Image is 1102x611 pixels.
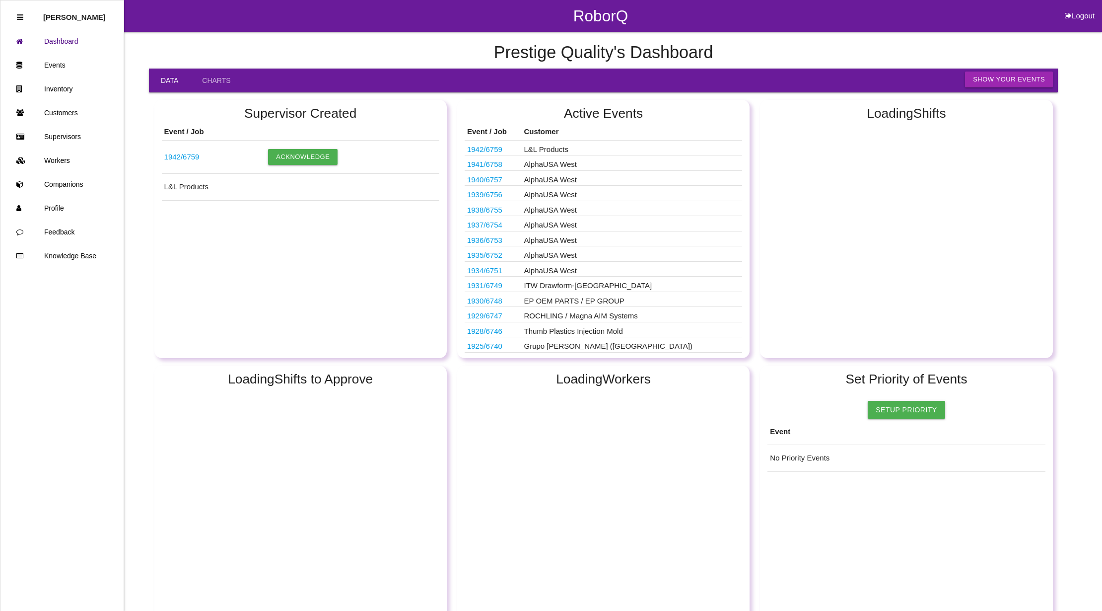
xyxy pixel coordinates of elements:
[465,261,522,277] td: S2026-01
[521,170,742,186] td: AlphaUSA West
[521,261,742,277] td: AlphaUSA West
[521,155,742,171] td: AlphaUSA West
[467,206,502,214] a: 1938/6755
[268,149,338,165] button: Acknowledge
[162,124,266,140] th: Event / Job
[767,106,1045,121] h2: Loading Shifts
[467,251,502,259] a: 1935/6752
[465,231,522,246] td: S2070-02
[0,125,124,149] a: Supervisors
[467,342,502,350] a: 1925/6740
[467,236,502,244] a: 1936/6753
[467,190,502,199] a: 1939/6756
[465,372,742,386] h2: Loading Workers
[521,307,742,322] td: ROCHLING / Magna AIM Systems
[465,201,522,216] td: BA1194-02
[0,196,124,220] a: Profile
[162,140,266,173] td: 68232622AC-B
[465,106,742,121] h2: Active Events
[521,277,742,292] td: ITW Drawform-[GEOGRAPHIC_DATA]
[465,216,522,231] td: K9250H
[521,216,742,231] td: AlphaUSA West
[0,101,124,125] a: Customers
[521,140,742,155] td: L&L Products
[465,186,522,201] td: S2050-00
[465,170,522,186] td: K13360
[149,43,1058,62] h4: Prestige Quality 's Dashboard
[467,357,502,366] a: 1923/6743
[467,311,502,320] a: 1929/6747
[0,53,124,77] a: Events
[465,277,522,292] td: TI PN HYSO0086AAF00 -ITW PN 5463
[767,372,1045,386] h2: Set Priority of Events
[465,155,522,171] td: S1873
[190,69,242,92] a: Charts
[521,186,742,201] td: AlphaUSA West
[465,322,522,337] td: 2011010AB / 2008002AB / 2009006AB
[868,401,945,419] a: Setup Priority
[767,445,1045,472] td: No Priority Events
[465,140,522,155] td: 68232622AC-B
[162,106,439,121] h2: Supervisor Created
[467,175,502,184] a: 1940/6757
[17,5,23,29] div: Close
[521,246,742,262] td: AlphaUSA West
[0,29,124,53] a: Dashboard
[162,372,439,386] h2: Loading Shifts to Approve
[465,352,522,368] td: 68343526AB
[465,292,522,307] td: 6576306022
[0,149,124,172] a: Workers
[465,337,522,353] td: P703 PCBA
[0,244,124,268] a: Knowledge Base
[467,297,502,305] a: 1930/6748
[465,307,522,322] td: 68425775AD
[521,352,742,368] td: SUMITOMO / Magna AIM Systems
[0,220,124,244] a: Feedback
[162,174,439,201] td: L&L Products
[521,124,742,140] th: Customer
[43,5,106,21] p: Rosie Blandino
[521,337,742,353] td: Grupo [PERSON_NAME] ([GEOGRAPHIC_DATA])
[965,72,1053,87] button: Show Your Events
[465,246,522,262] td: S1391
[467,266,502,275] a: 1934/6751
[467,327,502,335] a: 1928/6746
[467,145,502,153] a: 1942/6759
[467,281,502,290] a: 1931/6749
[767,419,1045,445] th: Event
[0,172,124,196] a: Companions
[521,201,742,216] td: AlphaUSA West
[521,322,742,337] td: Thumb Plastics Injection Mold
[149,69,190,92] a: Data
[467,160,502,168] a: 1941/6758
[0,77,124,101] a: Inventory
[521,231,742,246] td: AlphaUSA West
[521,292,742,307] td: EP OEM PARTS / EP GROUP
[465,124,522,140] th: Event / Job
[467,221,502,229] a: 1937/6754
